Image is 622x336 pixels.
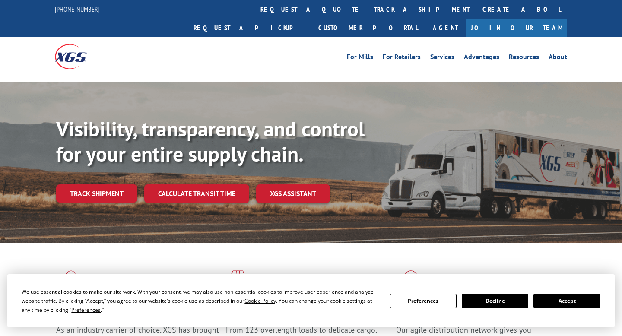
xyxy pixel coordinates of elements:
a: Track shipment [56,184,137,203]
div: Cookie Consent Prompt [7,274,615,327]
a: Services [430,54,454,63]
a: Resources [509,54,539,63]
img: xgs-icon-total-supply-chain-intelligence-red [56,270,83,293]
a: Agent [424,19,466,37]
a: Join Our Team [466,19,567,37]
a: Calculate transit time [144,184,249,203]
a: Customer Portal [312,19,424,37]
button: Accept [533,294,600,308]
span: Preferences [71,306,101,314]
b: Visibility, transparency, and control for your entire supply chain. [56,115,365,167]
a: XGS ASSISTANT [256,184,330,203]
a: Request a pickup [187,19,312,37]
div: We use essential cookies to make our site work. With your consent, we may also use non-essential ... [22,287,379,314]
img: xgs-icon-focused-on-flooring-red [226,270,246,293]
button: Preferences [390,294,457,308]
img: xgs-icon-flagship-distribution-model-red [396,270,426,293]
button: Decline [462,294,528,308]
a: [PHONE_NUMBER] [55,5,100,13]
span: Cookie Policy [244,297,276,304]
a: Advantages [464,54,499,63]
a: About [549,54,567,63]
a: For Retailers [383,54,421,63]
a: For Mills [347,54,373,63]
